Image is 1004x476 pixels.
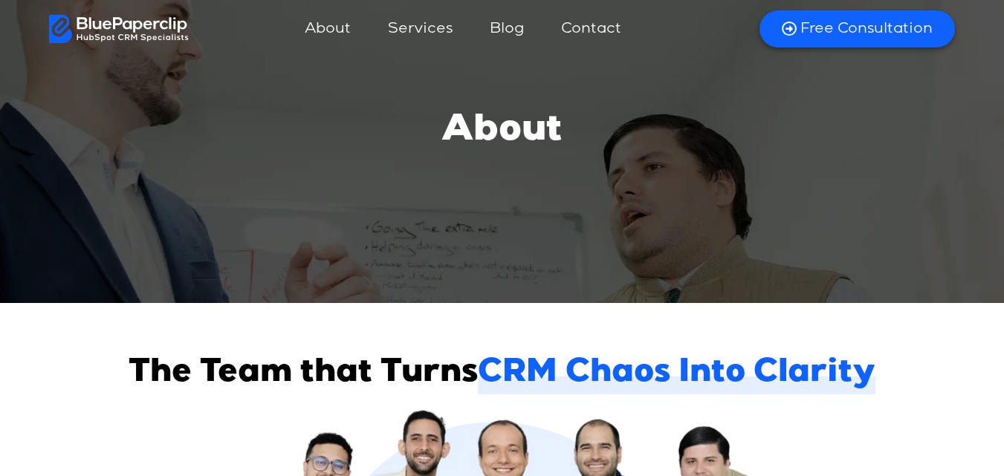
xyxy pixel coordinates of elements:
[800,19,933,39] span: Free Consultation
[546,11,636,47] a: Contact
[189,11,741,47] nav: Menu
[475,11,539,47] a: Blog
[290,11,366,47] a: About
[760,10,955,48] a: Free Consultation
[441,110,563,154] h1: About
[373,11,467,47] a: Services
[49,15,190,43] img: BluePaperClip Logo White
[478,355,875,394] span: CRM Chaos Into Clarity
[129,355,875,394] h2: The Team that Turns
